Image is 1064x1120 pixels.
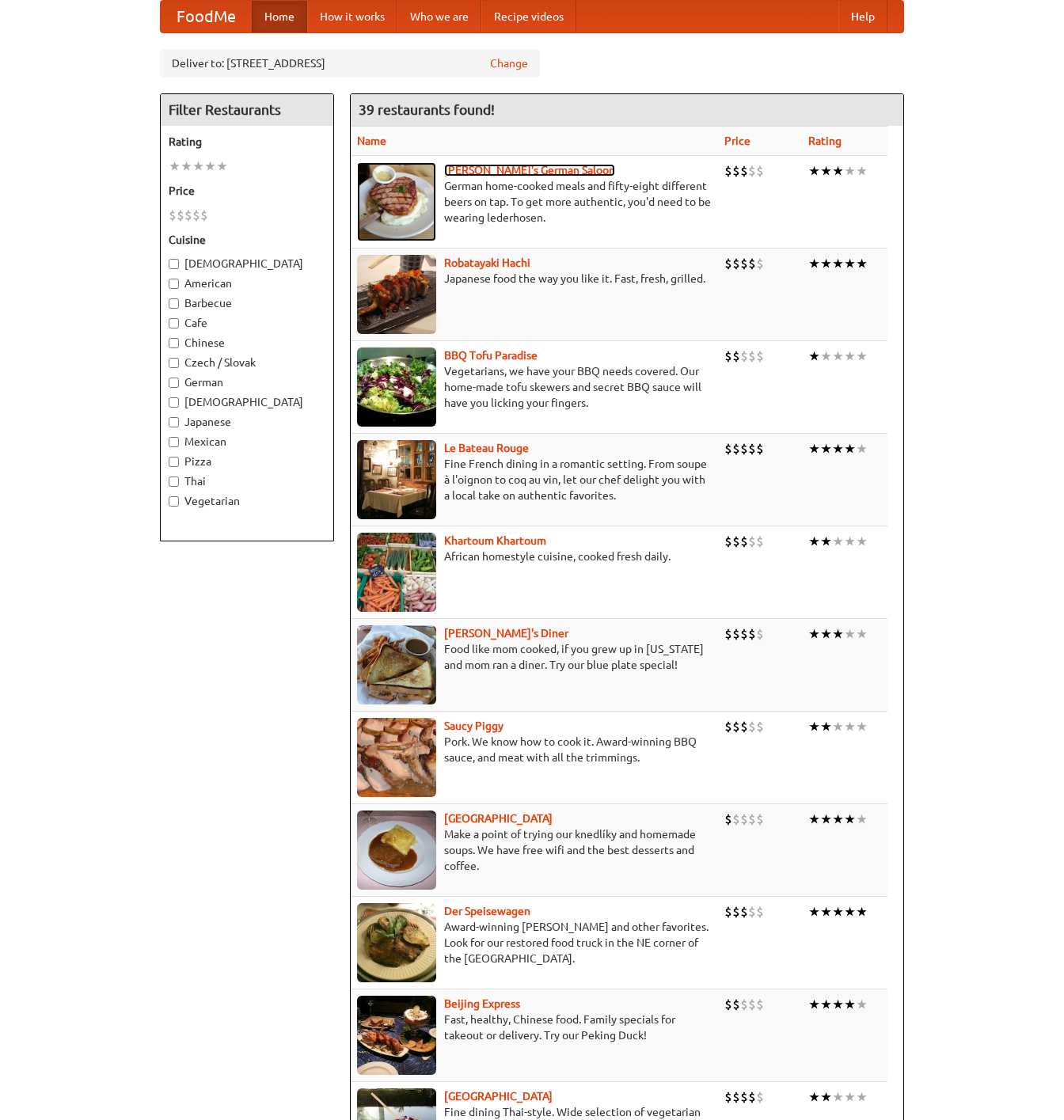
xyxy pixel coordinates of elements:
img: saucy.jpg [357,718,436,797]
li: $ [169,207,177,224]
a: Change [490,55,528,71]
li: ★ [856,996,868,1013]
a: Rating [808,135,842,147]
li: $ [732,1088,740,1106]
label: German [169,374,325,390]
li: $ [748,440,756,457]
img: sallys.jpg [357,625,436,704]
li: $ [724,255,732,272]
li: $ [732,440,740,457]
img: czechpoint.jpg [357,811,436,890]
li: $ [748,533,756,550]
li: ★ [808,903,820,921]
li: ★ [808,255,820,272]
li: ★ [820,533,832,550]
li: ★ [204,158,216,175]
li: ★ [856,903,868,921]
label: Chinese [169,335,325,351]
input: Barbecue [169,298,179,309]
li: ★ [856,625,868,643]
h4: Filter Restaurants [161,94,333,126]
li: ★ [820,162,832,180]
p: Make a point of trying our knedlíky and homemade soups. We have free wifi and the best desserts a... [357,826,712,874]
li: $ [740,1088,748,1106]
a: Robatayaki Hachi [444,256,530,269]
li: ★ [832,440,844,457]
li: ★ [820,440,832,457]
li: ★ [216,158,228,175]
label: Barbecue [169,295,325,311]
a: FoodMe [161,1,252,32]
input: Thai [169,476,179,487]
li: ★ [832,996,844,1013]
li: ★ [832,162,844,180]
li: $ [756,903,764,921]
a: Saucy Piggy [444,719,503,732]
li: $ [724,625,732,643]
li: $ [732,811,740,828]
li: ★ [832,1088,844,1106]
li: ★ [832,718,844,735]
b: [GEOGRAPHIC_DATA] [444,812,553,825]
li: ★ [820,625,832,643]
input: German [169,378,179,388]
a: [PERSON_NAME]'s Diner [444,627,568,640]
input: Japanese [169,417,179,427]
input: Mexican [169,437,179,447]
li: ★ [856,162,868,180]
li: $ [748,255,756,272]
input: Cafe [169,318,179,328]
a: Help [838,1,887,32]
label: Mexican [169,434,325,450]
li: ★ [808,347,820,365]
li: $ [748,162,756,180]
a: [GEOGRAPHIC_DATA] [444,1090,553,1103]
li: ★ [180,158,192,175]
li: ★ [832,533,844,550]
li: $ [724,440,732,457]
li: $ [756,811,764,828]
li: $ [732,996,740,1013]
li: ★ [844,903,856,921]
li: ★ [844,625,856,643]
b: Khartoum Khartoum [444,534,546,547]
li: $ [740,533,748,550]
li: $ [740,996,748,1013]
a: Recipe videos [481,1,576,32]
img: bateaurouge.jpg [357,440,436,519]
a: [PERSON_NAME]'s German Saloon [444,164,615,177]
li: ★ [856,533,868,550]
p: African homestyle cuisine, cooked fresh daily. [357,549,712,564]
li: ★ [820,811,832,828]
li: $ [756,625,764,643]
li: ★ [844,533,856,550]
li: $ [177,207,184,224]
li: ★ [856,718,868,735]
li: $ [748,347,756,365]
label: Pizza [169,454,325,469]
li: ★ [820,903,832,921]
b: Le Bateau Rouge [444,442,529,454]
div: Deliver to: [STREET_ADDRESS] [160,49,540,78]
li: $ [740,347,748,365]
li: $ [740,162,748,180]
li: $ [732,718,740,735]
li: ★ [808,718,820,735]
a: Name [357,135,386,147]
a: BBQ Tofu Paradise [444,349,538,362]
li: ★ [844,811,856,828]
li: $ [200,207,208,224]
li: ★ [820,996,832,1013]
li: $ [748,718,756,735]
h5: Cuisine [169,232,325,248]
li: $ [748,996,756,1013]
li: ★ [832,625,844,643]
li: $ [732,903,740,921]
img: khartoum.jpg [357,533,436,612]
li: $ [724,996,732,1013]
li: ★ [856,347,868,365]
label: Vegetarian [169,493,325,509]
